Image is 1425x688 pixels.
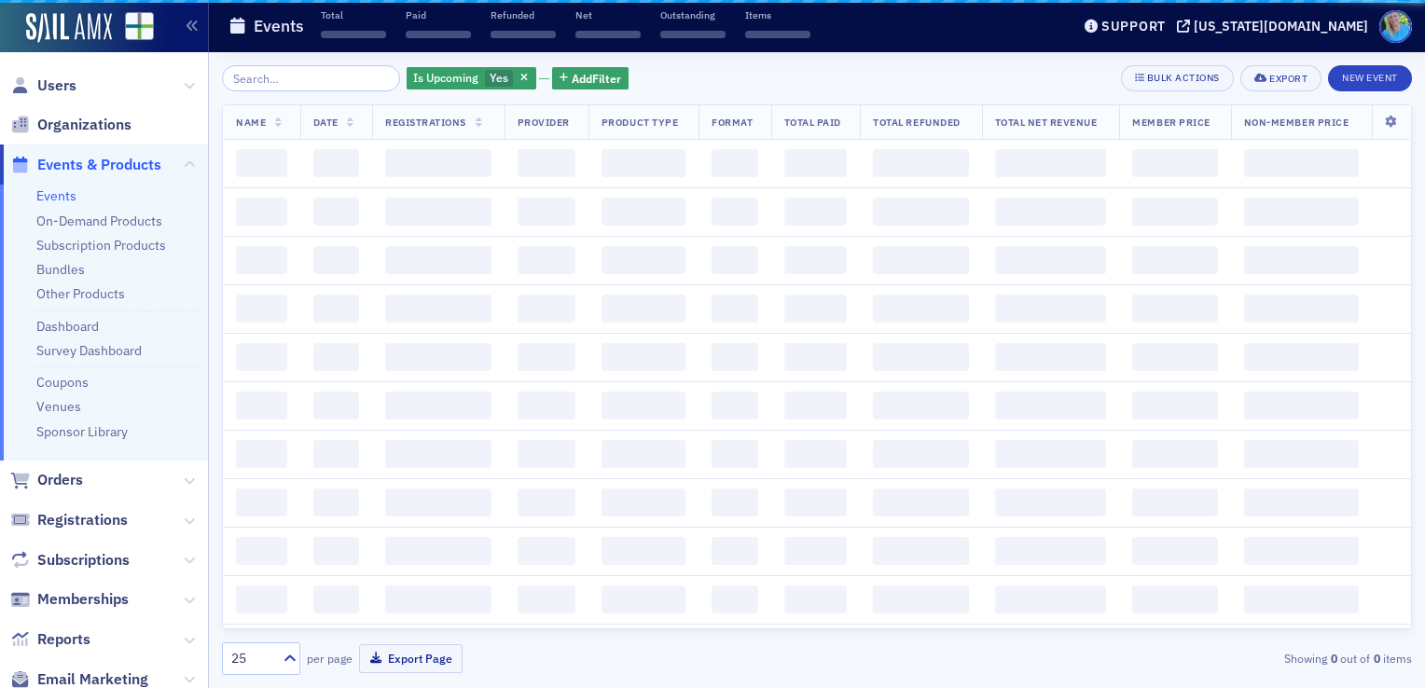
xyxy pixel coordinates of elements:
a: View Homepage [112,12,154,44]
span: ‌ [385,392,491,420]
span: ‌ [385,295,491,323]
span: Profile [1379,10,1412,43]
a: SailAMX [26,13,112,43]
span: Registrations [385,116,466,129]
span: ‌ [313,295,359,323]
span: ‌ [873,295,968,323]
a: Coupons [36,374,89,391]
span: ‌ [712,537,757,565]
span: ‌ [518,343,575,371]
p: Items [745,8,810,21]
span: Reports [37,629,90,650]
span: ‌ [784,295,848,323]
span: ‌ [712,392,757,420]
button: Export [1240,65,1321,91]
span: ‌ [873,488,968,516]
span: ‌ [236,440,287,468]
a: Events & Products [10,155,161,175]
span: ‌ [236,198,287,226]
button: Bulk Actions [1121,65,1234,91]
span: ‌ [873,537,968,565]
span: ‌ [1244,488,1359,516]
span: ‌ [1244,246,1359,274]
span: ‌ [236,537,287,565]
span: ‌ [1244,198,1359,226]
span: Yes [490,70,508,85]
label: per page [307,650,353,667]
span: ‌ [313,537,359,565]
span: ‌ [873,440,968,468]
span: ‌ [784,440,848,468]
a: New Event [1328,68,1412,85]
span: ‌ [995,246,1107,274]
span: ‌ [385,488,491,516]
span: ‌ [1132,537,1217,565]
button: Export Page [359,644,463,673]
span: ‌ [995,537,1107,565]
span: ‌ [518,488,575,516]
span: ‌ [712,440,757,468]
span: ‌ [602,295,685,323]
span: ‌ [236,488,287,516]
span: ‌ [1244,440,1359,468]
a: Users [10,76,76,96]
div: Showing out of items [1029,650,1412,667]
span: ‌ [784,585,848,613]
span: ‌ [1132,198,1217,226]
button: New Event [1328,65,1412,91]
span: ‌ [712,198,757,226]
a: Events [36,187,76,204]
span: ‌ [995,440,1107,468]
span: ‌ [1132,246,1217,274]
span: ‌ [575,31,641,38]
span: ‌ [313,392,359,420]
span: Date [313,116,339,129]
span: ‌ [491,31,556,38]
span: ‌ [385,198,491,226]
span: ‌ [236,295,287,323]
span: Total Refunded [873,116,960,129]
span: Total Paid [784,116,841,129]
span: ‌ [313,343,359,371]
span: ‌ [873,198,968,226]
span: Non-Member Price [1244,116,1349,129]
span: ‌ [602,149,685,177]
span: ‌ [385,149,491,177]
a: Registrations [10,510,128,530]
span: Registrations [37,510,128,530]
span: ‌ [712,149,757,177]
a: Other Products [36,285,125,302]
strong: 0 [1327,650,1340,667]
a: Subscriptions [10,550,130,571]
span: ‌ [712,246,757,274]
span: ‌ [385,537,491,565]
span: ‌ [784,392,848,420]
span: ‌ [873,392,968,420]
span: ‌ [385,343,491,371]
a: Memberships [10,589,129,610]
a: Reports [10,629,90,650]
span: ‌ [313,149,359,177]
span: Is Upcoming [413,70,478,85]
a: Organizations [10,115,131,135]
span: ‌ [660,31,726,38]
span: ‌ [1132,585,1217,613]
span: ‌ [873,246,968,274]
span: ‌ [1132,488,1217,516]
span: ‌ [712,488,757,516]
button: [US_STATE][DOMAIN_NAME] [1177,20,1375,33]
span: ‌ [385,585,491,613]
span: ‌ [385,440,491,468]
span: ‌ [313,198,359,226]
span: ‌ [784,149,848,177]
span: ‌ [995,343,1107,371]
div: Bulk Actions [1147,73,1220,83]
img: SailAMX [125,12,154,41]
span: ‌ [518,295,575,323]
span: ‌ [518,149,575,177]
span: ‌ [995,149,1107,177]
a: Venues [36,398,81,415]
span: ‌ [321,31,386,38]
span: Memberships [37,589,129,610]
a: Bundles [36,261,85,278]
